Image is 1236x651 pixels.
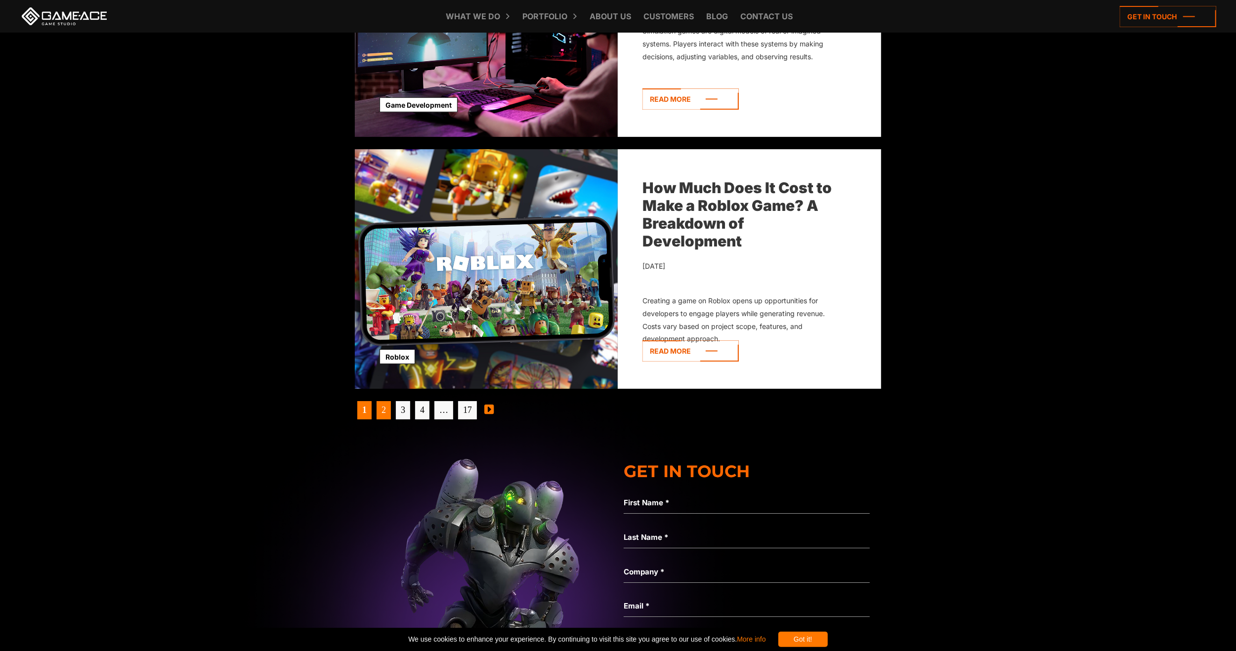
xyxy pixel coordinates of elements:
[1120,6,1216,27] a: Get in touch
[642,179,832,250] a: How Much Does It Cost to Make a Roblox Game? A Breakdown of Development
[380,97,458,112] a: Game Development
[434,401,453,419] span: …
[355,149,618,389] img: How Much Does It Cost to Make a Roblox Game? A Breakdown of Development
[624,531,870,543] label: Last Name *
[415,401,429,419] a: 4
[396,401,410,419] a: 3
[624,600,870,612] label: Email *
[642,88,739,110] a: Read more
[624,566,870,578] label: Company *
[642,340,739,362] a: Read more
[357,401,372,419] span: 1
[642,260,837,273] div: [DATE]
[642,294,837,345] div: Creating a game on Roblox opens up opportunities for developers to engage players while generatin...
[380,349,415,364] a: Roblox
[642,25,837,63] div: Simulation games are digital models of real or imagined systems. Players interact with these syst...
[778,632,828,647] div: Got it!
[377,401,391,419] a: 2
[624,497,870,509] label: First Name *
[408,632,766,647] span: We use cookies to enhance your experience. By continuing to visit this site you agree to our use ...
[737,635,766,643] a: More info
[458,401,477,419] a: 17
